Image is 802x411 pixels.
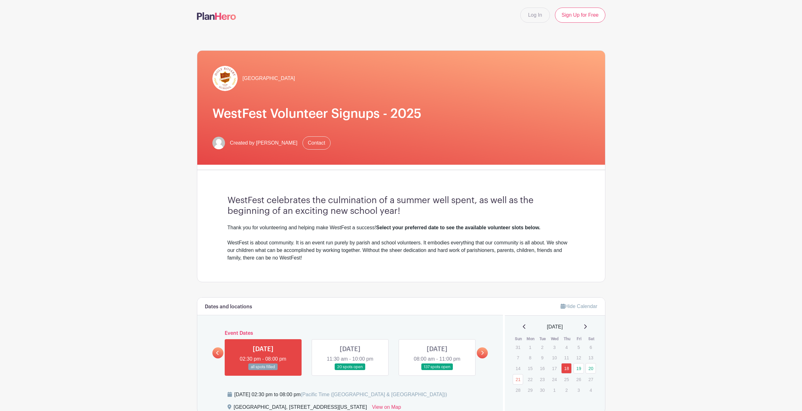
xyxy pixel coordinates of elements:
[549,353,560,362] p: 10
[228,239,575,262] div: WestFest is about community. It is an event run purely by parish and school volunteers. It embodi...
[574,342,584,352] p: 5
[230,139,297,147] span: Created by [PERSON_NAME]
[525,342,535,352] p: 1
[561,336,573,342] th: Thu
[212,137,225,149] img: default-ce2991bfa6775e67f084385cd625a349d9dcbb7a52a09fb2fda1e96e2d18dcdb.png
[586,363,596,374] a: 20
[520,8,550,23] a: Log In
[228,224,575,231] div: Thank you for volunteering and helping make WestFest a success!
[525,385,535,395] p: 29
[549,374,560,384] p: 24
[525,336,537,342] th: Mon
[537,342,547,352] p: 2
[223,330,477,336] h6: Event Dates
[547,323,563,331] span: [DATE]
[561,374,572,384] p: 25
[549,385,560,395] p: 1
[573,336,586,342] th: Fri
[525,353,535,362] p: 8
[197,12,236,20] img: logo-507f7623f17ff9eddc593b1ce0a138ce2505c220e1c5a4e2b4648c50719b7d32.svg
[561,342,572,352] p: 4
[585,336,597,342] th: Sat
[513,385,523,395] p: 28
[549,342,560,352] p: 3
[228,195,575,216] h3: WestFest celebrates the culmination of a summer well spent, as well as the beginning of an exciti...
[561,353,572,362] p: 11
[303,136,331,150] a: Contact
[243,75,295,82] span: [GEOGRAPHIC_DATA]
[574,385,584,395] p: 3
[574,363,584,374] a: 19
[586,374,596,384] p: 27
[234,391,447,398] div: [DATE] 02:30 pm to 08:00 pm
[525,374,535,384] p: 22
[205,304,252,310] h6: Dates and locations
[513,374,523,385] a: 21
[512,336,525,342] th: Sun
[586,353,596,362] p: 13
[513,363,523,373] p: 14
[212,106,590,121] h1: WestFest Volunteer Signups - 2025
[561,304,597,309] a: Hide Calendar
[376,225,540,230] strong: Select your preferred date to see the available volunteer slots below.
[525,363,535,373] p: 15
[574,353,584,362] p: 12
[537,374,547,384] p: 23
[561,385,572,395] p: 2
[513,342,523,352] p: 31
[301,392,447,397] span: (Pacific Time ([GEOGRAPHIC_DATA] & [GEOGRAPHIC_DATA]))
[555,8,605,23] a: Sign Up for Free
[549,336,561,342] th: Wed
[513,353,523,362] p: 7
[574,374,584,384] p: 26
[212,66,238,91] img: hr-logo-circle.png
[537,385,547,395] p: 30
[586,385,596,395] p: 4
[537,353,547,362] p: 9
[537,336,549,342] th: Tue
[537,363,547,373] p: 16
[561,363,572,374] a: 18
[549,363,560,373] p: 17
[586,342,596,352] p: 6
